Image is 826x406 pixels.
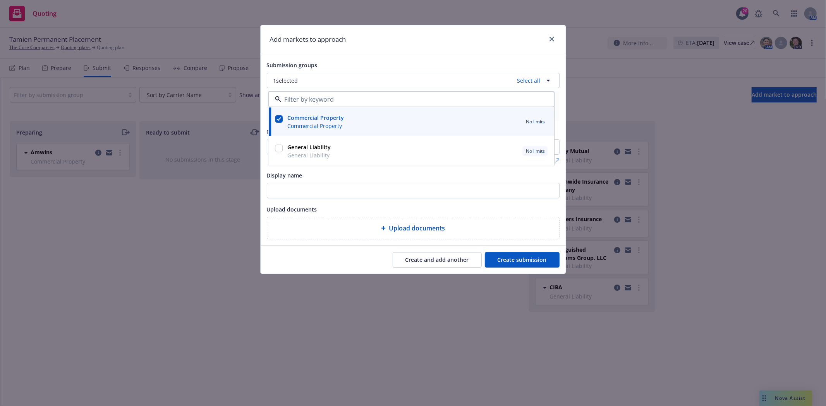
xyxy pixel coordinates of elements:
span: No limits [526,118,545,125]
a: close [547,34,556,44]
button: Philadelphia Insurance Companies [267,139,560,155]
input: Filter by keyword [281,95,539,104]
span: Upload documents [389,223,445,233]
div: Upload documents [267,217,560,239]
h1: Add markets to approach [270,34,346,44]
span: General Liability [287,151,331,159]
a: Select all [514,77,541,85]
strong: Commercial Property [287,114,344,121]
span: 1 selected [273,77,298,85]
button: Create submission [485,252,560,268]
span: No limits [526,148,545,155]
span: Submission groups [267,61,318,69]
button: 1selectedSelect all [267,73,560,88]
span: Carrier, program administrator, or wholesaler [267,128,388,135]
strong: General Liability [287,143,331,151]
span: Display name [267,172,302,179]
button: Create and add another [393,252,482,268]
span: Commercial Property [287,122,344,130]
span: Upload documents [267,206,317,213]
